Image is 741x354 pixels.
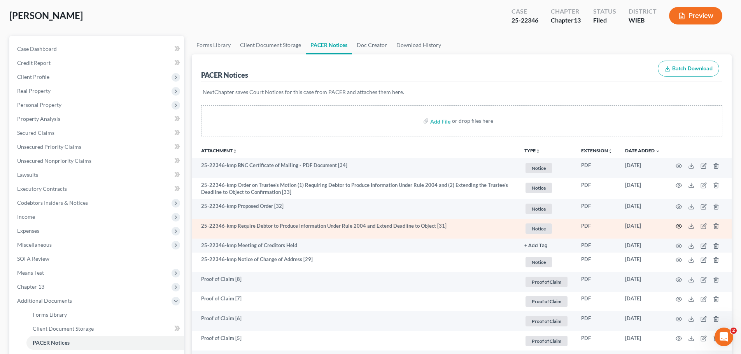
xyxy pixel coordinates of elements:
[17,283,44,290] span: Chapter 13
[11,140,184,154] a: Unsecured Priority Claims
[17,269,44,276] span: Means Test
[192,199,518,219] td: 25-22346-kmp Proposed Order [32]
[608,149,613,153] i: unfold_more
[352,36,392,54] a: Doc Creator
[524,335,569,347] a: Proof of Claim
[17,87,51,94] span: Real Property
[619,272,666,292] td: [DATE]
[619,292,666,312] td: [DATE]
[526,204,552,214] span: Notice
[730,328,737,334] span: 2
[17,73,49,80] span: Client Profile
[17,59,51,66] span: Credit Report
[524,162,569,174] a: Notice
[575,158,619,178] td: PDF
[192,311,518,331] td: Proof of Claim [6]
[192,331,518,351] td: Proof of Claim [5]
[306,36,352,54] a: PACER Notices
[17,157,91,164] span: Unsecured Nonpriority Claims
[17,213,35,220] span: Income
[392,36,446,54] a: Download History
[655,149,660,153] i: expand_more
[33,325,94,332] span: Client Document Storage
[192,219,518,239] td: 25-22346-kmp Require Debtor to Produce Information Under Rule 2004 and Extend Deadline to Object ...
[17,115,60,122] span: Property Analysis
[192,272,518,292] td: Proof of Claim [8]
[17,171,38,178] span: Lawsuits
[593,16,616,25] div: Filed
[629,16,657,25] div: WIEB
[575,253,619,272] td: PDF
[235,36,306,54] a: Client Document Storage
[192,253,518,272] td: 25-22346-kmp Notice of Change of Address [29]
[526,336,568,346] span: Proof of Claim
[551,7,581,16] div: Chapter
[625,148,660,153] a: Date Added expand_more
[11,126,184,140] a: Secured Claims
[11,252,184,266] a: SOFA Review
[17,227,39,234] span: Expenses
[17,129,54,136] span: Secured Claims
[629,7,657,16] div: District
[593,7,616,16] div: Status
[575,178,619,199] td: PDF
[536,149,540,153] i: unfold_more
[11,112,184,126] a: Property Analysis
[524,181,569,194] a: Notice
[619,199,666,219] td: [DATE]
[11,56,184,70] a: Credit Report
[524,242,569,249] a: + Add Tag
[526,296,568,307] span: Proof of Claim
[203,88,721,96] p: NextChapter saves Court Notices for this case from PACER and attaches them here.
[551,16,581,25] div: Chapter
[575,199,619,219] td: PDF
[526,257,552,267] span: Notice
[17,255,49,262] span: SOFA Review
[575,239,619,253] td: PDF
[526,223,552,234] span: Notice
[26,336,184,350] a: PACER Notices
[192,239,518,253] td: 25-22346-kmp Meeting of Creditors Held
[17,185,67,192] span: Executory Contracts
[575,219,619,239] td: PDF
[17,241,52,248] span: Miscellaneous
[201,70,248,80] div: PACER Notices
[575,331,619,351] td: PDF
[512,16,538,25] div: 25-22346
[526,277,568,287] span: Proof of Claim
[524,256,569,269] a: Notice
[233,149,237,153] i: unfold_more
[672,65,713,72] span: Batch Download
[619,311,666,331] td: [DATE]
[526,163,552,173] span: Notice
[574,16,581,24] span: 13
[452,117,493,125] div: or drop files here
[619,219,666,239] td: [DATE]
[11,182,184,196] a: Executory Contracts
[524,315,569,328] a: Proof of Claim
[524,202,569,215] a: Notice
[619,239,666,253] td: [DATE]
[575,311,619,331] td: PDF
[524,295,569,308] a: Proof of Claim
[192,36,235,54] a: Forms Library
[17,45,57,52] span: Case Dashboard
[17,199,88,206] span: Codebtors Insiders & Notices
[201,148,237,153] a: Attachmentunfold_more
[524,222,569,235] a: Notice
[512,7,538,16] div: Case
[17,101,61,108] span: Personal Property
[658,61,719,77] button: Batch Download
[26,322,184,336] a: Client Document Storage
[524,243,548,248] button: + Add Tag
[192,292,518,312] td: Proof of Claim [7]
[11,168,184,182] a: Lawsuits
[192,178,518,199] td: 25-22346-kmp Order on Trustee's Motion (1) Requiring Debtor to Produce Information Under Rule 200...
[526,183,552,193] span: Notice
[619,178,666,199] td: [DATE]
[524,148,540,153] button: TYPEunfold_more
[192,158,518,178] td: 25-22346-kmp BNC Certificate of Mailing - PDF Document [34]
[33,339,70,346] span: PACER Notices
[526,316,568,326] span: Proof of Claim
[619,331,666,351] td: [DATE]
